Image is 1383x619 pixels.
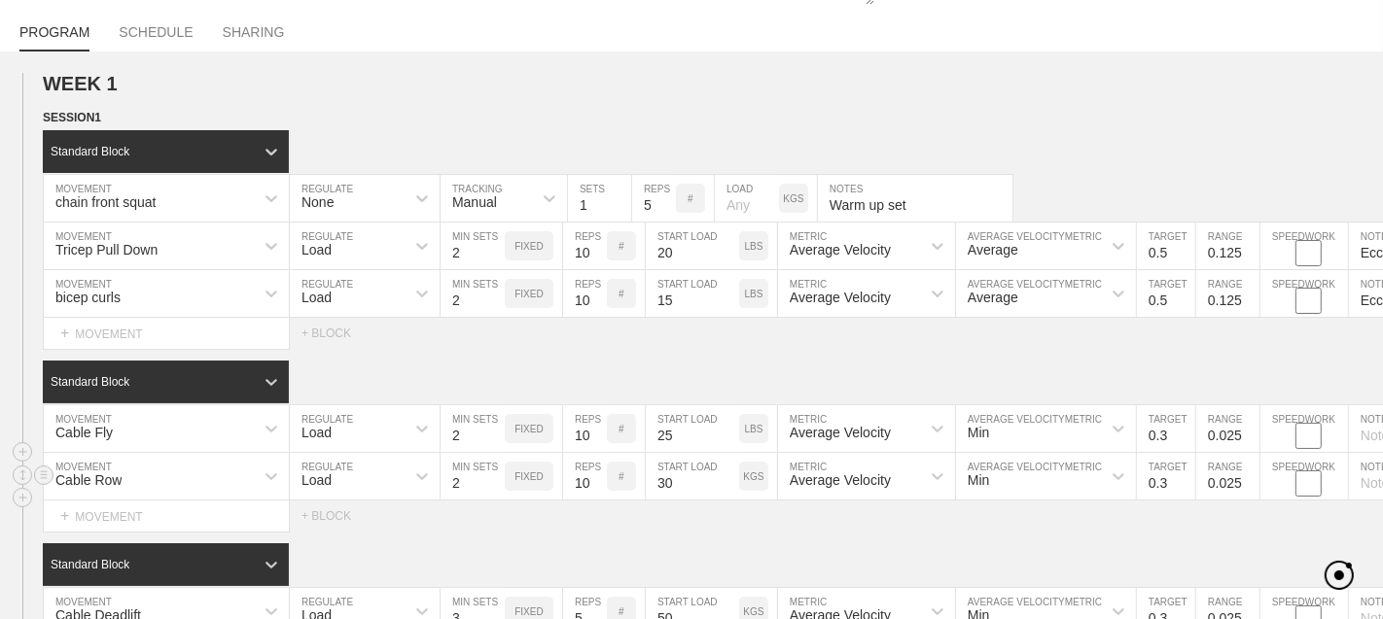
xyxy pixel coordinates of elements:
[745,241,763,252] p: LBS
[790,425,891,440] div: Average Velocity
[619,289,624,299] p: #
[619,471,624,482] p: #
[790,472,891,488] div: Average Velocity
[619,424,624,434] p: #
[51,145,129,158] div: Standard Block
[55,425,113,440] div: Cable Fly
[301,290,332,305] div: Load
[301,327,370,340] div: + BLOCK
[60,507,69,524] span: +
[301,425,332,440] div: Load
[688,193,693,204] p: #
[55,472,122,488] div: Cable Row
[783,193,803,204] p: KGS
[968,472,990,488] div: Min
[646,405,739,452] input: Any
[514,424,543,434] p: FIXED
[55,290,121,305] div: bicep curls
[745,289,763,299] p: LBS
[301,194,334,210] div: None
[119,24,193,50] a: SCHEDULE
[646,270,739,317] input: Any
[968,425,990,440] div: Min
[745,424,763,434] p: LBS
[514,606,543,617] p: FIXED
[19,24,89,52] a: PROGRAM
[60,325,69,341] span: +
[452,194,497,210] div: Manual
[619,241,624,252] p: #
[51,375,129,389] div: Standard Block
[968,242,1018,258] div: Average
[301,242,332,258] div: Load
[743,471,763,482] p: KGS
[55,242,158,258] div: Tricep Pull Down
[1286,526,1383,619] iframe: Chat Widget
[514,289,543,299] p: FIXED
[43,111,101,124] span: SESSION 1
[646,223,739,269] input: Any
[818,175,1012,222] input: Notes
[301,472,332,488] div: Load
[55,194,157,210] div: chain front squat
[790,290,891,305] div: Average Velocity
[223,24,285,50] a: SHARING
[619,606,624,617] p: #
[43,318,290,350] div: MOVEMENT
[43,500,290,533] div: MOVEMENT
[43,73,118,94] span: WEEK 1
[790,242,891,258] div: Average Velocity
[646,453,739,499] input: Any
[51,558,129,571] div: Standard Block
[715,175,779,222] input: Any
[514,241,543,252] p: FIXED
[968,290,1018,305] div: Average
[301,509,370,523] div: + BLOCK
[514,471,543,482] p: FIXED
[743,606,763,617] p: KGS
